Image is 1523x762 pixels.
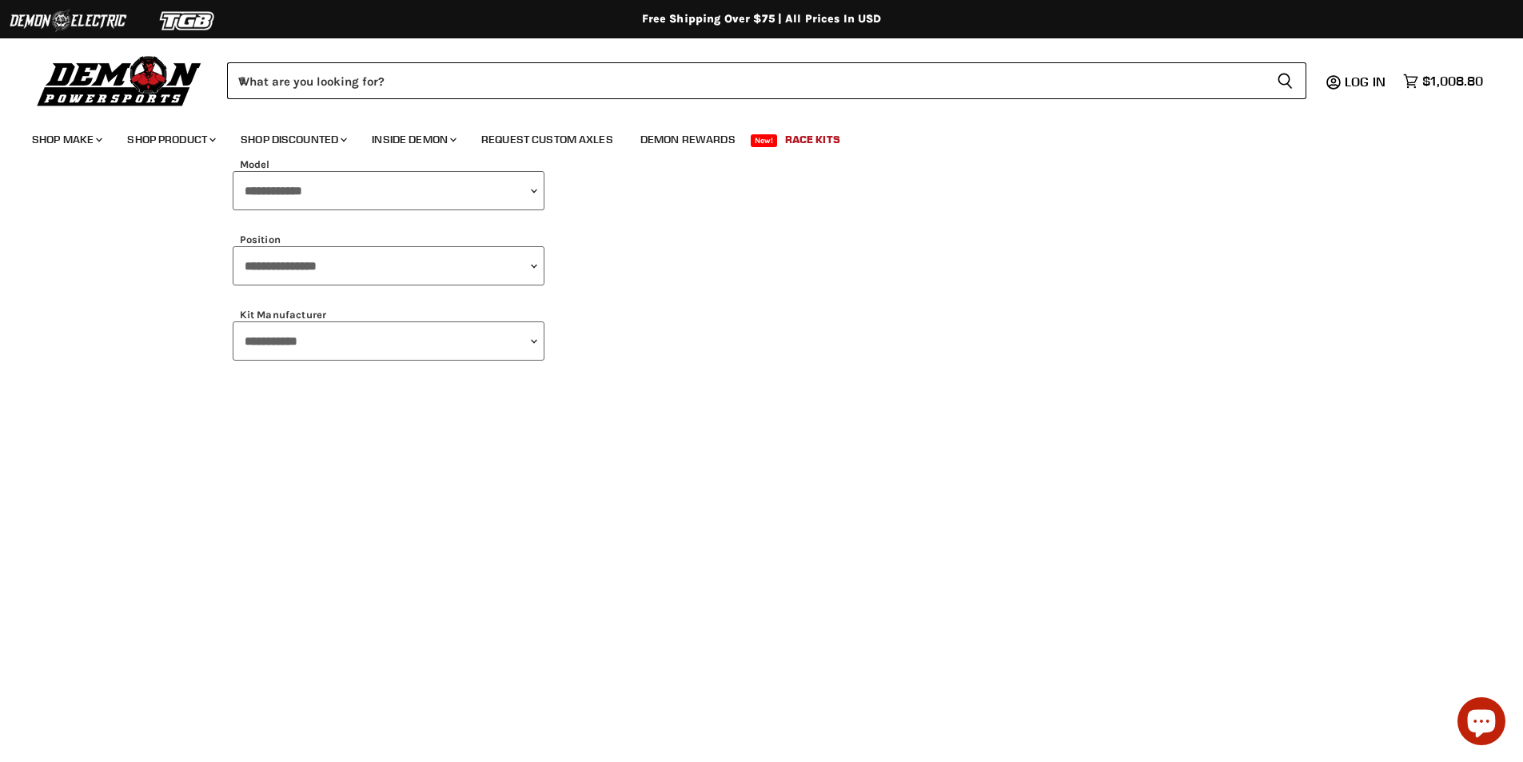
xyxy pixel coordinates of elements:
button: Search [1264,62,1306,99]
a: Race Kits [773,123,852,156]
a: Inside Demon [360,123,466,156]
a: Shop Make [20,123,112,156]
img: Demon Electric Logo 2 [8,6,128,36]
div: Free Shipping Over $75 | All Prices In USD [122,12,1401,26]
span: $1,008.80 [1422,74,1483,89]
a: $1,008.80 [1395,70,1491,93]
a: Shop Discounted [229,123,357,156]
span: New! [751,134,778,147]
a: Request Custom Axles [469,123,625,156]
img: TGB Logo 2 [128,6,248,36]
a: Demon Rewards [628,123,748,156]
img: Demon Powersports [32,52,207,109]
select: note [233,321,544,361]
ul: Main menu [20,117,1479,156]
a: Shop Product [115,123,225,156]
inbox-online-store-chat: Shopify online store chat [1453,697,1510,749]
input: When autocomplete results are available use up and down arrows to review and enter to select [227,62,1264,99]
form: Product [227,62,1306,99]
select: position [233,246,544,285]
select: model [233,171,544,210]
a: Log in [1338,74,1395,89]
span: Log in [1345,74,1385,90]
